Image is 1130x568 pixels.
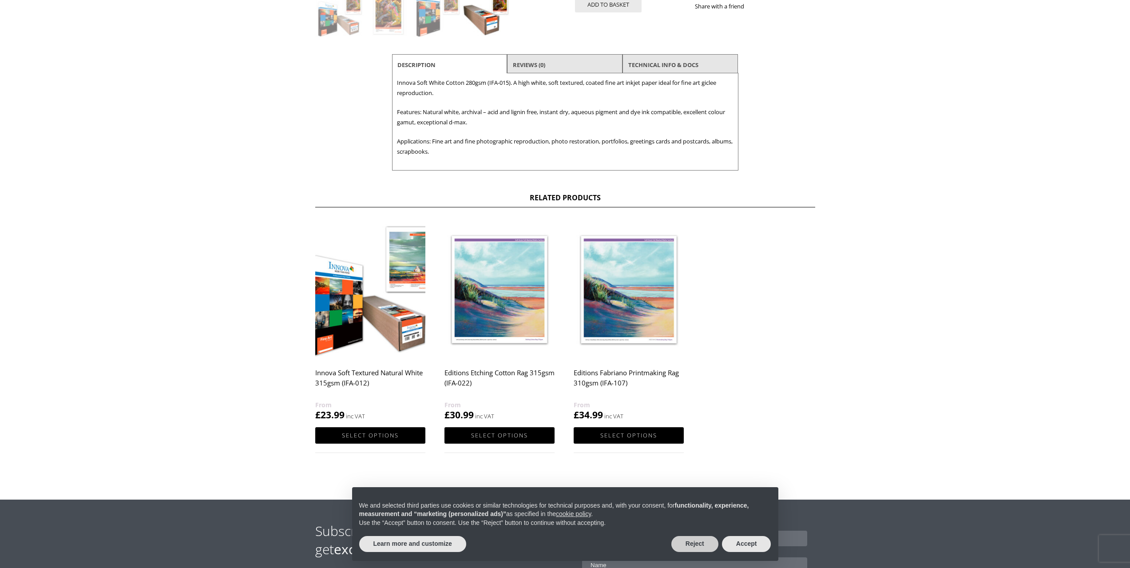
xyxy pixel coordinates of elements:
[397,107,734,127] p: Features: Natural white, archival – acid and lignin free, instant dry, aqueous pigment and dye in...
[444,364,555,400] h2: Editions Etching Cotton Rag 315gsm (IFA-022)
[556,510,591,517] a: cookie policy
[776,3,783,10] img: email sharing button
[574,409,579,421] span: £
[722,536,771,552] button: Accept
[397,78,734,98] p: Innova Soft White Cotton 280gsm (IFA-015). A high white, soft textured, coated fine art inkjet pa...
[671,536,718,552] button: Reject
[444,221,555,421] a: Editions Etching Cotton Rag 315gsm (IFA-022) £30.99
[628,57,698,73] a: TECHNICAL INFO & DOCS
[315,522,565,558] h2: Subscribe to our newsletter to get
[765,3,773,10] img: twitter sharing button
[695,1,755,12] p: Share with a friend
[334,540,430,558] strong: exclusive offers
[315,221,425,358] img: Innova Soft Textured Natural White 315gsm (IFA-012)
[359,519,771,528] p: Use the “Accept” button to consent. Use the “Reject” button to continue without accepting.
[315,364,425,400] h2: Innova Soft Textured Natural White 315gsm (IFA-012)
[444,409,474,421] bdi: 30.99
[397,57,436,73] a: Description
[359,501,771,519] p: We and selected third parties use cookies or similar technologies for technical purposes and, wit...
[444,221,555,358] img: Editions Etching Cotton Rag 315gsm (IFA-022)
[513,57,545,73] a: Reviews (0)
[444,409,450,421] span: £
[574,409,603,421] bdi: 34.99
[315,409,345,421] bdi: 23.99
[574,364,684,400] h2: Editions Fabriano Printmaking Rag 310gsm (IFA-107)
[359,536,466,552] button: Learn more and customize
[444,427,555,444] a: Select options for “Editions Etching Cotton Rag 315gsm (IFA-022)”
[315,427,425,444] a: Select options for “Innova Soft Textured Natural White 315gsm (IFA-012)”
[315,193,815,207] h2: Related products
[315,221,425,421] a: Innova Soft Textured Natural White 315gsm (IFA-012) £23.99
[574,221,684,421] a: Editions Fabriano Printmaking Rag 310gsm (IFA-107) £34.99
[574,427,684,444] a: Select options for “Editions Fabriano Printmaking Rag 310gsm (IFA-107)”
[574,221,684,358] img: Editions Fabriano Printmaking Rag 310gsm (IFA-107)
[397,136,734,157] p: Applications: Fine art and fine photographic reproduction, photo restoration, portfolios, greetin...
[755,3,762,10] img: facebook sharing button
[315,409,321,421] span: £
[359,502,749,518] strong: functionality, experience, measurement and “marketing (personalized ads)”
[345,480,785,568] div: Notice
